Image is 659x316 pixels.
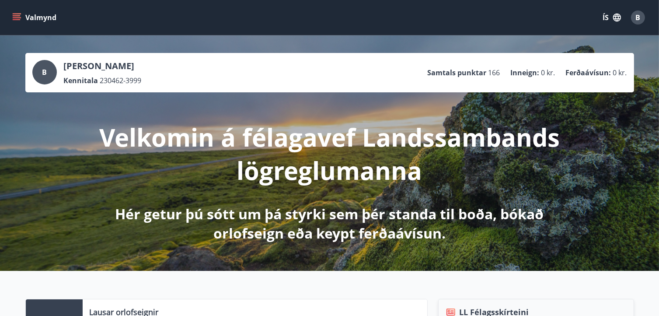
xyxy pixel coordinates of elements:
button: ÍS [598,10,626,25]
span: 166 [488,68,500,77]
span: 0 kr. [613,68,627,77]
p: Ferðaávísun : [566,68,611,77]
p: Inneign : [511,68,540,77]
p: [PERSON_NAME] [64,60,142,72]
p: Kennitala [64,76,98,85]
p: Hér getur þú sótt um þá styrki sem þér standa til boða, bókað orlofseign eða keypt ferðaávísun. [99,204,561,243]
p: Samtals punktar [428,68,487,77]
button: B [628,7,649,28]
span: 0 kr. [541,68,555,77]
span: B [636,13,641,22]
p: Velkomin á félagavef Landssambands lögreglumanna [99,120,561,187]
button: menu [10,10,60,25]
span: 230462-3999 [100,76,142,85]
span: B [42,67,47,77]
